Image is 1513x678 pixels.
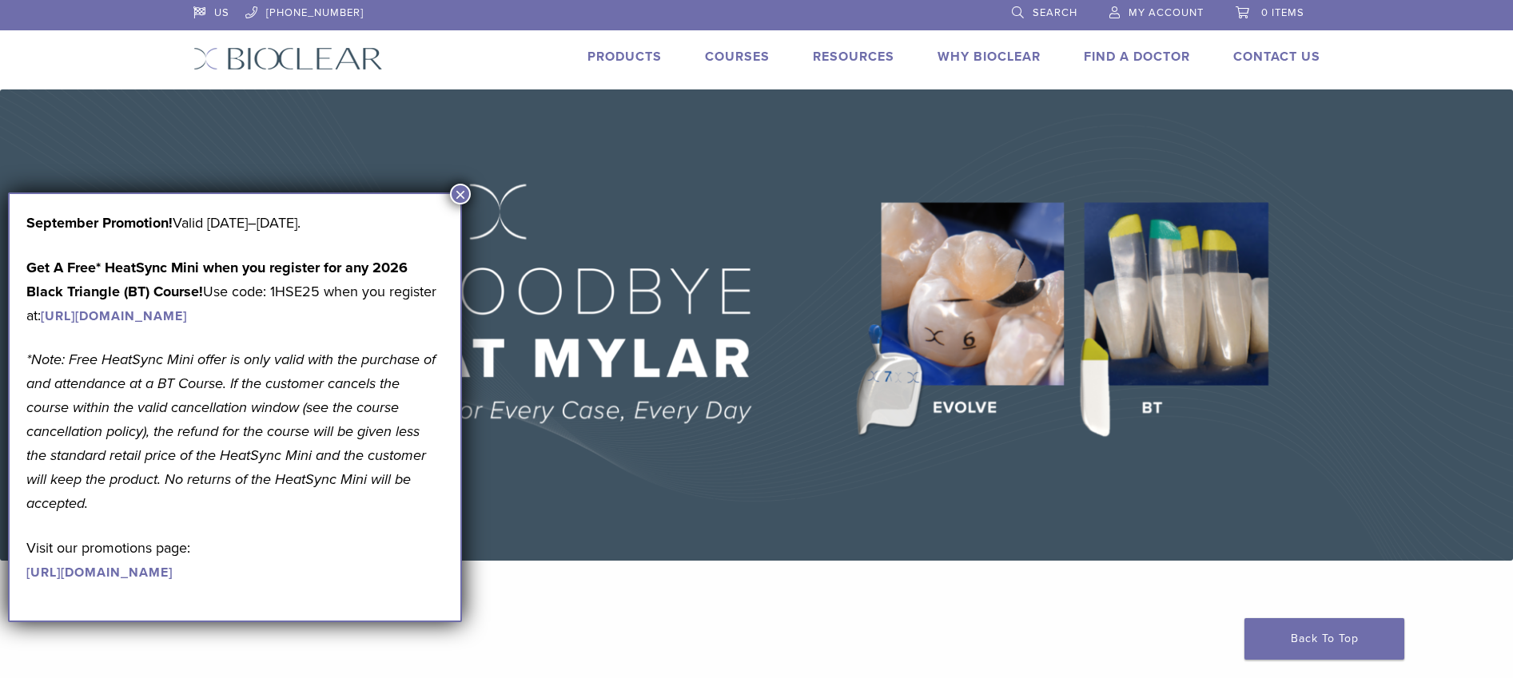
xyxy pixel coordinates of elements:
img: Bioclear [193,47,383,70]
a: [URL][DOMAIN_NAME] [26,565,173,581]
a: Products [587,49,662,65]
a: Contact Us [1233,49,1320,65]
a: Why Bioclear [938,49,1041,65]
button: Close [450,184,471,204]
strong: Get A Free* HeatSync Mini when you register for any 2026 Black Triangle (BT) Course! [26,259,408,300]
a: Find A Doctor [1084,49,1190,65]
a: Courses [705,49,770,65]
b: September Promotion! [26,214,173,232]
p: Use code: 1HSE25 when you register at: [26,256,444,327]
p: Visit our promotions page: [26,536,444,584]
p: Valid [DATE]–[DATE]. [26,211,444,235]
a: Back To Top [1244,618,1404,660]
span: My Account [1129,6,1204,19]
a: Resources [813,49,894,65]
a: [URL][DOMAIN_NAME] [41,308,187,324]
em: *Note: Free HeatSync Mini offer is only valid with the purchase of and attendance at a BT Course.... [26,351,436,512]
span: Search [1033,6,1077,19]
span: 0 items [1261,6,1304,19]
